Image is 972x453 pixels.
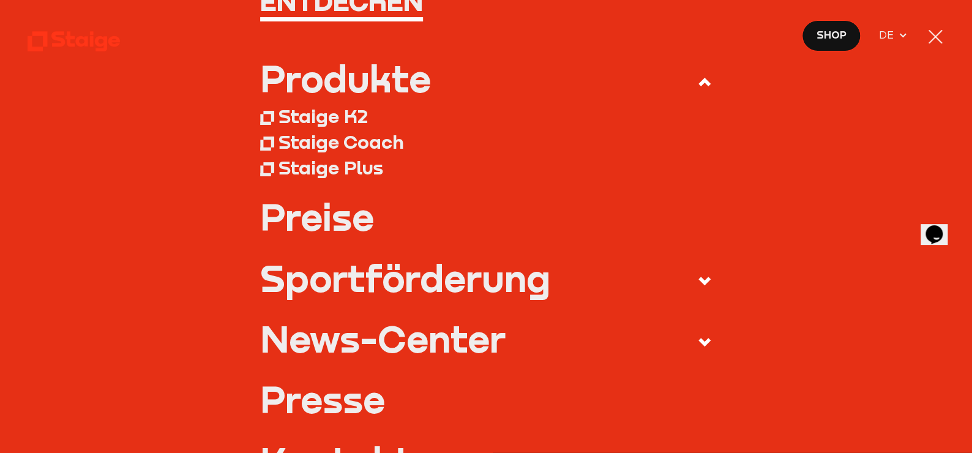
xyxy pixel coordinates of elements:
[260,321,506,358] div: News-Center
[260,61,431,97] div: Produkte
[260,260,550,297] div: Sportförderung
[279,105,368,127] div: Staige K2
[260,103,712,129] a: Staige K2
[921,208,960,245] iframe: chat widget
[816,27,846,43] span: Shop
[260,381,712,418] a: Presse
[879,27,898,43] span: DE
[260,129,712,155] a: Staige Coach
[260,155,712,181] a: Staige Plus
[279,156,383,179] div: Staige Plus
[260,199,712,236] a: Preise
[279,130,404,153] div: Staige Coach
[802,20,861,51] a: Shop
